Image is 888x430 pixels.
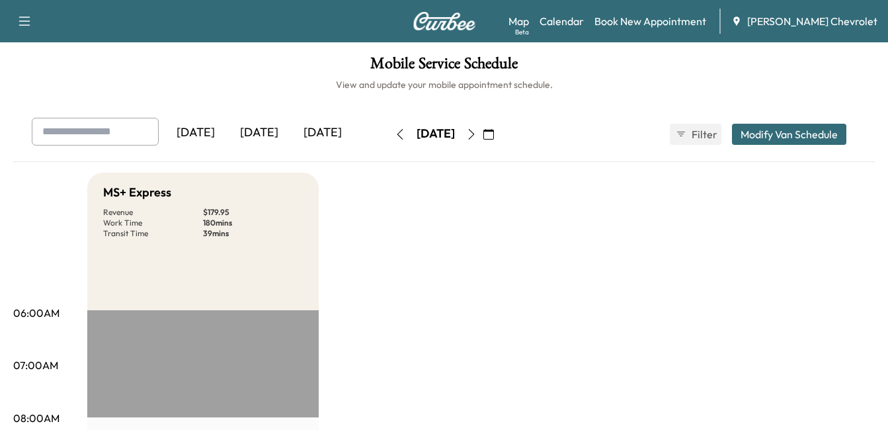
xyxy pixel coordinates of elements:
p: 07:00AM [13,357,58,373]
h1: Mobile Service Schedule [13,56,875,78]
a: MapBeta [508,13,529,29]
p: Transit Time [103,228,203,239]
p: Revenue [103,207,203,218]
a: Book New Appointment [594,13,706,29]
p: 08:00AM [13,410,60,426]
div: [DATE] [417,126,455,142]
p: $ 179.95 [203,207,303,218]
p: Work Time [103,218,203,228]
button: Filter [670,124,721,145]
span: [PERSON_NAME] Chevrolet [747,13,877,29]
img: Curbee Logo [413,12,476,30]
h5: MS+ Express [103,183,171,202]
span: Filter [692,126,715,142]
div: [DATE] [164,118,227,148]
div: [DATE] [227,118,291,148]
button: Modify Van Schedule [732,124,846,145]
p: 180 mins [203,218,303,228]
a: Calendar [540,13,584,29]
h6: View and update your mobile appointment schedule. [13,78,875,91]
div: Beta [515,27,529,37]
p: 06:00AM [13,305,60,321]
p: 39 mins [203,228,303,239]
div: [DATE] [291,118,354,148]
